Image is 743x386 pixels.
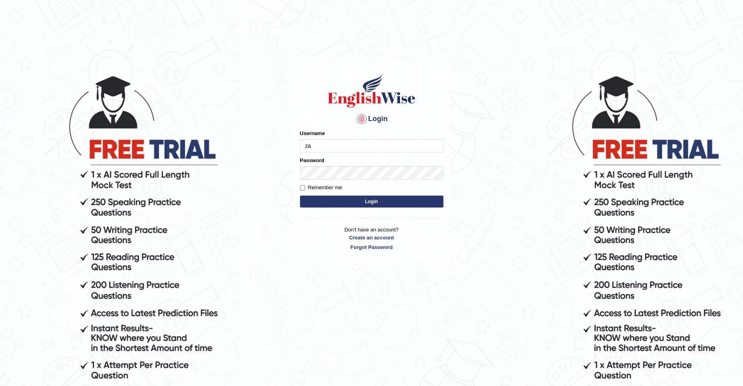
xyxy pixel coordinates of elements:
[300,243,443,251] a: Forgot Password
[300,113,443,125] h4: Login
[300,185,305,190] input: Remember me
[300,234,443,241] a: Create an account
[300,196,443,208] button: Login
[300,226,443,251] p: Don't have an account?
[300,129,325,137] label: Username
[300,157,324,164] label: Password
[300,184,342,192] label: Remember me
[326,73,417,109] img: Logo of English Wise sign in for intelligent practice with AI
